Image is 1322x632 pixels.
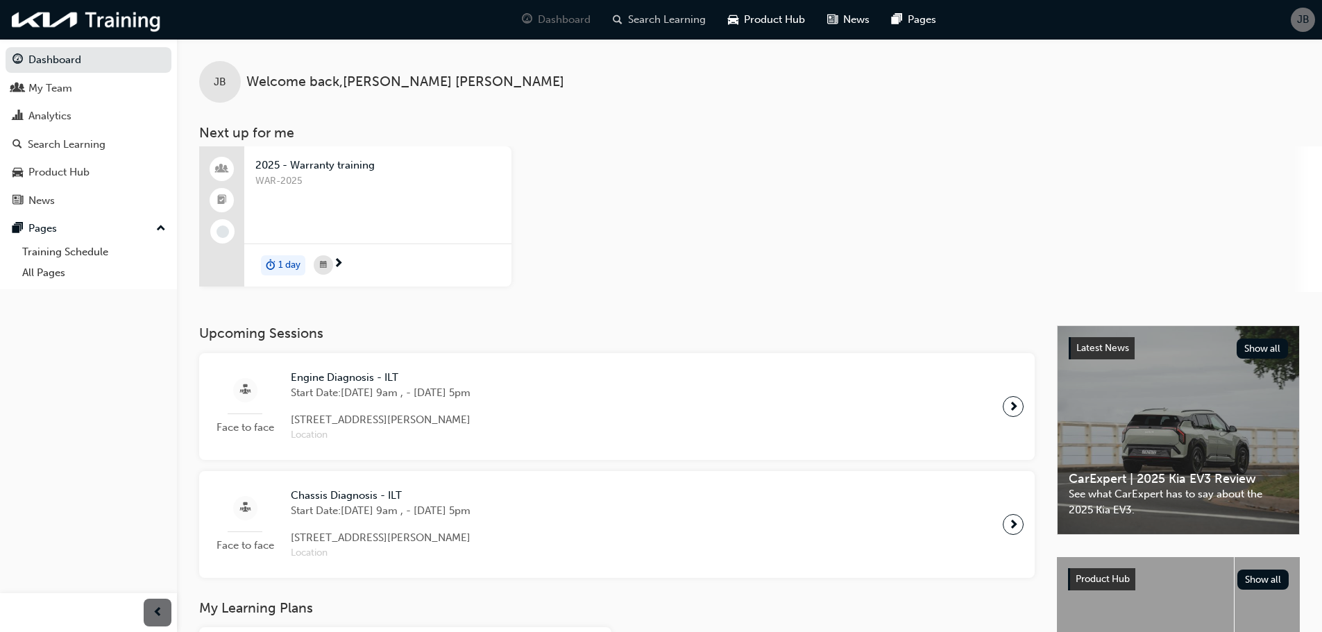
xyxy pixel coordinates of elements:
[255,173,500,189] span: WAR-2025
[199,600,1035,616] h3: My Learning Plans
[17,241,171,263] a: Training Schedule
[17,262,171,284] a: All Pages
[728,11,738,28] span: car-icon
[210,420,280,436] span: Face to face
[6,188,171,214] a: News
[210,482,1024,567] a: Face to faceChassis Diagnosis - ILTStart Date:[DATE] 9am , - [DATE] 5pm[STREET_ADDRESS][PERSON_NA...
[28,164,90,180] div: Product Hub
[28,137,105,153] div: Search Learning
[816,6,881,34] a: news-iconNews
[291,427,471,443] span: Location
[291,545,471,561] span: Location
[199,146,511,287] a: 2025 - Warranty trainingWAR-2025duration-icon1 day
[1008,515,1019,534] span: next-icon
[28,221,57,237] div: Pages
[291,412,471,428] span: [STREET_ADDRESS][PERSON_NAME]
[511,6,602,34] a: guage-iconDashboard
[177,125,1322,141] h3: Next up for me
[6,216,171,241] button: Pages
[240,499,251,517] span: sessionType_FACE_TO_FACE-icon
[1069,337,1288,359] a: Latest NewsShow all
[12,195,23,207] span: news-icon
[1068,568,1289,590] a: Product HubShow all
[217,160,227,178] span: people-icon
[246,74,564,90] span: Welcome back , [PERSON_NAME] [PERSON_NAME]
[1069,486,1288,518] span: See what CarExpert has to say about the 2025 Kia EV3.
[28,80,72,96] div: My Team
[744,12,805,28] span: Product Hub
[1297,12,1310,28] span: JB
[827,11,838,28] span: news-icon
[613,11,622,28] span: search-icon
[717,6,816,34] a: car-iconProduct Hub
[1069,471,1288,487] span: CarExpert | 2025 Kia EV3 Review
[602,6,717,34] a: search-iconSearch Learning
[214,74,226,90] span: JB
[628,12,706,28] span: Search Learning
[12,139,22,151] span: search-icon
[908,12,936,28] span: Pages
[1291,8,1315,32] button: JB
[12,83,23,95] span: people-icon
[291,488,471,504] span: Chassis Diagnosis - ILT
[6,160,171,185] a: Product Hub
[320,257,327,274] span: calendar-icon
[1076,342,1129,354] span: Latest News
[6,47,171,73] a: Dashboard
[28,193,55,209] div: News
[1008,397,1019,416] span: next-icon
[7,6,167,34] img: kia-training
[210,364,1024,449] a: Face to faceEngine Diagnosis - ILTStart Date:[DATE] 9am , - [DATE] 5pm[STREET_ADDRESS][PERSON_NAM...
[12,110,23,123] span: chart-icon
[210,538,280,554] span: Face to face
[333,258,344,271] span: next-icon
[255,157,500,173] span: 2025 - Warranty training
[538,12,591,28] span: Dashboard
[266,257,276,275] span: duration-icon
[881,6,947,34] a: pages-iconPages
[12,223,23,235] span: pages-icon
[291,530,471,546] span: [STREET_ADDRESS][PERSON_NAME]
[199,325,1035,341] h3: Upcoming Sessions
[1237,339,1289,359] button: Show all
[28,108,71,124] div: Analytics
[843,12,870,28] span: News
[153,604,163,622] span: prev-icon
[12,166,23,179] span: car-icon
[6,132,171,157] a: Search Learning
[217,191,227,210] span: booktick-icon
[291,370,471,386] span: Engine Diagnosis - ILT
[217,225,229,238] span: learningRecordVerb_NONE-icon
[892,11,902,28] span: pages-icon
[6,44,171,216] button: DashboardMy TeamAnalyticsSearch LearningProduct HubNews
[1076,573,1130,585] span: Product Hub
[522,11,532,28] span: guage-icon
[1237,570,1289,590] button: Show all
[1057,325,1300,535] a: Latest NewsShow allCarExpert | 2025 Kia EV3 ReviewSee what CarExpert has to say about the 2025 Ki...
[12,54,23,67] span: guage-icon
[6,103,171,129] a: Analytics
[156,220,166,238] span: up-icon
[278,257,300,273] span: 1 day
[291,385,471,401] span: Start Date: [DATE] 9am , - [DATE] 5pm
[240,382,251,399] span: sessionType_FACE_TO_FACE-icon
[6,76,171,101] a: My Team
[291,503,471,519] span: Start Date: [DATE] 9am , - [DATE] 5pm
